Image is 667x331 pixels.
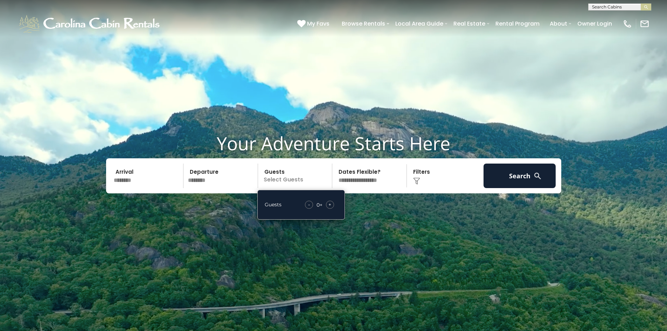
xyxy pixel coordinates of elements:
h1: Your Adventure Starts Here [5,132,662,154]
h5: Guests [265,202,282,207]
button: Search [484,164,556,188]
img: White-1-1-2.png [18,13,163,34]
a: Browse Rentals [338,18,389,30]
a: Owner Login [574,18,616,30]
img: mail-regular-white.png [640,19,649,29]
a: My Favs [297,19,331,28]
a: About [546,18,571,30]
span: + [328,201,331,208]
span: My Favs [307,19,329,28]
p: Select Guests [260,164,332,188]
a: Real Estate [450,18,489,30]
img: filter--v1.png [413,178,420,185]
a: Rental Program [492,18,543,30]
div: 0 [317,201,320,208]
div: + [301,201,338,209]
img: phone-regular-white.png [623,19,632,29]
span: - [308,201,310,208]
img: search-regular-white.png [533,172,542,180]
a: Local Area Guide [392,18,447,30]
